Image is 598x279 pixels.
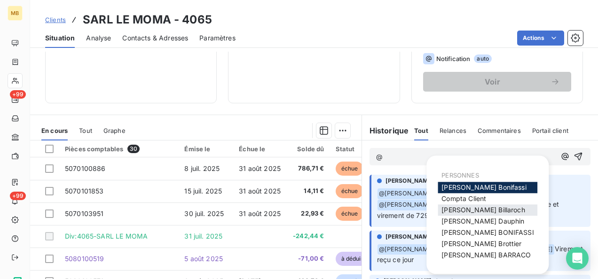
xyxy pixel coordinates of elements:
span: Clients [45,16,66,23]
h6: Historique [362,125,409,136]
span: 31 août 2025 [239,209,281,217]
span: Div:4065-SARL LE MOMA [65,232,148,240]
span: 5070101853 [65,187,104,195]
span: @ [376,153,383,161]
span: [PERSON_NAME] [386,232,434,241]
span: Graphe [103,127,126,134]
span: [PERSON_NAME] BONIFASSI [441,228,534,236]
span: 15 juil. 2025 [184,187,222,195]
span: Situation [45,33,75,43]
span: +99 [10,192,26,200]
span: Notification [436,55,471,62]
span: 5070103951 [65,209,104,217]
span: Paramètres [199,33,236,43]
span: @ [PERSON_NAME] [378,244,436,255]
span: 8 juil. 2025 [184,164,220,172]
span: 31 juil. 2025 [184,232,222,240]
button: Voir [423,72,571,92]
span: En cours [41,127,68,134]
span: Contacts & Adresses [122,33,188,43]
h3: SARL LE MOMA - 4065 [83,11,212,28]
span: 5070100886 [65,164,106,172]
span: 5 août 2025 [184,255,223,263]
span: [PERSON_NAME] Bonifassi [441,183,526,191]
span: @ [PERSON_NAME] [378,188,436,199]
span: @ [PERSON_NAME] [378,200,436,210]
span: Tout [414,127,428,134]
span: Compta Client [441,194,486,202]
span: +99 [10,90,26,99]
span: Voir [434,78,551,85]
span: -242,44 € [292,232,324,241]
span: échue [336,207,364,221]
span: 786,71 € [292,164,324,173]
span: 31 août 2025 [239,187,281,195]
span: -71,00 € [292,254,324,263]
span: [PERSON_NAME] Brottier [441,240,521,248]
div: Émise le [184,145,228,153]
div: Pièces comptables [65,145,173,153]
button: Actions [517,31,564,46]
span: Relances [440,127,466,134]
span: échue [336,184,364,198]
span: [PERSON_NAME] Dauphin [441,217,524,225]
span: Portail client [532,127,568,134]
span: 30 juil. 2025 [184,209,224,217]
span: 30 [127,145,140,153]
span: [PERSON_NAME] Billaroch [441,206,525,214]
div: MB [8,6,23,21]
div: Solde dû [292,145,324,153]
div: Open Intercom Messenger [566,247,589,270]
div: Statut [336,145,377,153]
span: 31 août 2025 [239,164,281,172]
span: Analyse [86,33,111,43]
span: à déduire [336,252,372,266]
a: Clients [45,15,66,24]
span: échue [336,162,364,176]
span: 5080100519 [65,255,104,263]
span: Tout [79,127,92,134]
span: 22,93 € [292,209,324,218]
span: [PERSON_NAME] BARRACO [441,251,531,259]
span: Commentaires [478,127,521,134]
span: virement de 1129,43€ cette semaine et virement de 729,11€ semaine prochaine [377,200,561,219]
div: Échue le [239,145,281,153]
span: PERSONNES [441,171,479,179]
span: 14,11 € [292,186,324,196]
span: auto [474,54,492,63]
span: [PERSON_NAME] [386,177,434,185]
